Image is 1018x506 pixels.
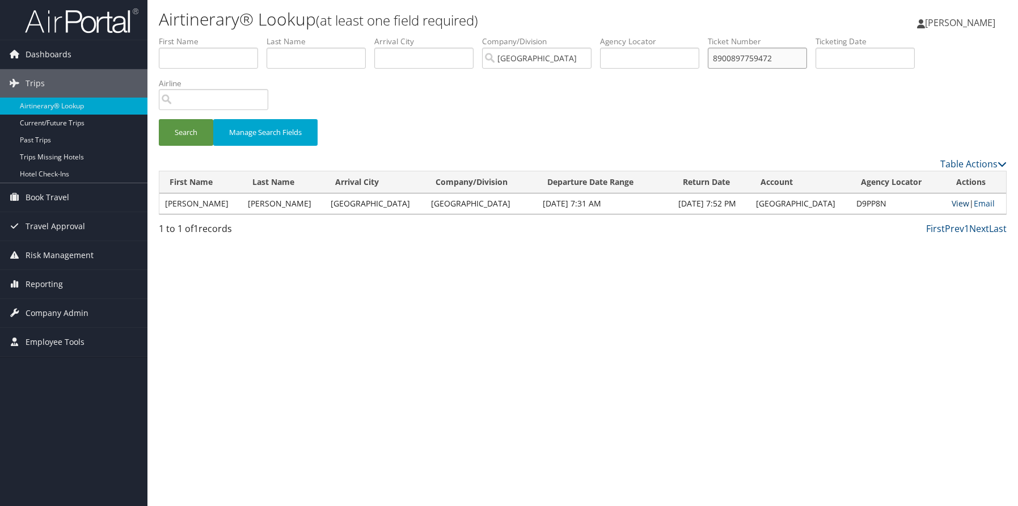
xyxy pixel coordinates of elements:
[537,171,673,193] th: Departure Date Range: activate to sort column ascending
[159,36,267,47] label: First Name
[917,6,1007,40] a: [PERSON_NAME]
[940,158,1007,170] a: Table Actions
[600,36,708,47] label: Agency Locator
[26,40,71,69] span: Dashboards
[159,119,213,146] button: Search
[267,36,374,47] label: Last Name
[969,222,989,235] a: Next
[159,193,242,214] td: [PERSON_NAME]
[26,69,45,98] span: Trips
[926,222,945,235] a: First
[159,7,724,31] h1: Airtinerary® Lookup
[964,222,969,235] a: 1
[482,36,600,47] label: Company/Division
[26,328,85,356] span: Employee Tools
[325,193,425,214] td: [GEOGRAPHIC_DATA]
[945,222,964,235] a: Prev
[851,193,946,214] td: D9PP8N
[316,11,478,29] small: (at least one field required)
[159,171,242,193] th: First Name: activate to sort column ascending
[26,299,88,327] span: Company Admin
[946,193,1006,214] td: |
[925,16,995,29] span: [PERSON_NAME]
[708,36,816,47] label: Ticket Number
[974,198,995,209] a: Email
[242,171,325,193] th: Last Name: activate to sort column ascending
[425,193,538,214] td: [GEOGRAPHIC_DATA]
[750,193,851,214] td: [GEOGRAPHIC_DATA]
[213,119,318,146] button: Manage Search Fields
[946,171,1006,193] th: Actions
[26,212,85,241] span: Travel Approval
[952,198,969,209] a: View
[851,171,946,193] th: Agency Locator: activate to sort column ascending
[159,78,277,89] label: Airline
[325,171,425,193] th: Arrival City: activate to sort column ascending
[750,171,851,193] th: Account: activate to sort column ascending
[159,222,358,241] div: 1 to 1 of records
[26,183,69,212] span: Book Travel
[537,193,673,214] td: [DATE] 7:31 AM
[242,193,325,214] td: [PERSON_NAME]
[989,222,1007,235] a: Last
[673,193,750,214] td: [DATE] 7:52 PM
[193,222,198,235] span: 1
[425,171,538,193] th: Company/Division
[25,7,138,34] img: airportal-logo.png
[26,241,94,269] span: Risk Management
[673,171,750,193] th: Return Date: activate to sort column ascending
[816,36,923,47] label: Ticketing Date
[26,270,63,298] span: Reporting
[374,36,482,47] label: Arrival City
